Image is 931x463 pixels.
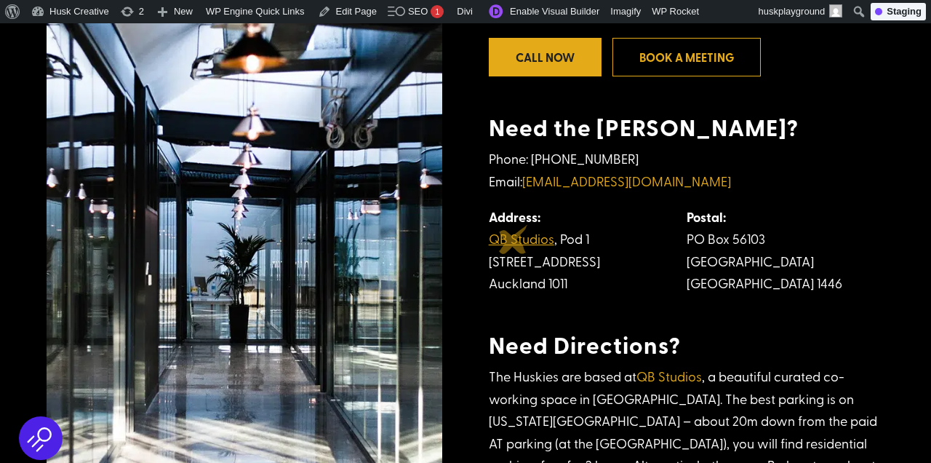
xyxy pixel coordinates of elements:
a: QB Studios [636,367,702,385]
h4: Need the [PERSON_NAME]? [489,113,884,148]
a: Call Now [489,38,602,76]
strong: Address: [489,207,540,226]
div: Staging [871,3,926,20]
h4: Need Directions? [489,331,884,365]
a: Book a meeting [612,38,761,76]
td: , Pod 1 [STREET_ADDRESS] Auckland 1011 [489,206,687,295]
span: huskplayground [759,6,826,17]
a: QB Studios [489,229,554,248]
div: 1 [431,5,444,18]
td: PO Box 56103 [GEOGRAPHIC_DATA] [GEOGRAPHIC_DATA] 1446 [687,206,884,295]
p: Phone: [PHONE_NUMBER] Email: [489,148,884,205]
strong: Postal: [687,207,726,226]
a: [EMAIL_ADDRESS][DOMAIN_NAME] [522,172,731,190]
